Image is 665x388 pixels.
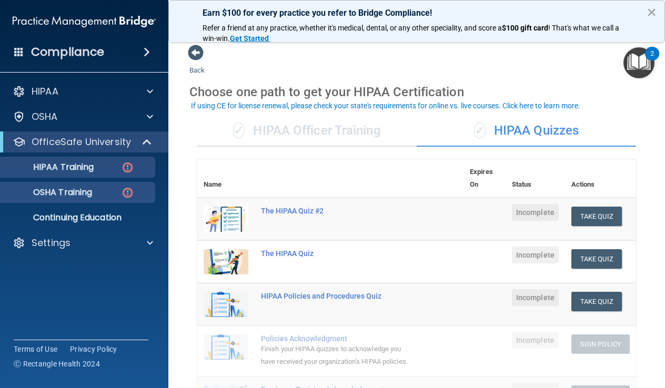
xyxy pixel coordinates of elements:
button: Take Quiz [571,207,622,226]
div: Finish your HIPAA quizzes to acknowledge you have received your organization’s HIPAA policies. [261,343,411,368]
th: Expires On [464,159,506,198]
p: HIPAA [32,85,58,98]
div: Policies Acknowledgment [261,334,411,343]
img: PMB logo [13,11,156,32]
a: HIPAA [13,85,153,98]
div: HIPAA Policies and Procedures Quiz [261,292,411,300]
div: The HIPAA Quiz #2 [261,207,411,215]
span: Incomplete [512,204,559,221]
p: OSHA Training [7,187,92,198]
p: OSHA [32,110,58,123]
img: danger-circle.6113f641.png [121,161,134,174]
img: danger-circle.6113f641.png [121,186,134,199]
p: HIPAA Training [7,162,94,172]
span: Incomplete [512,332,559,349]
p: Earn $100 for every practice you refer to Bridge Compliance! [203,8,631,18]
a: OfficeSafe University [13,136,153,148]
p: Continuing Education [7,212,150,223]
button: Take Quiz [571,292,622,311]
p: Settings [32,237,70,249]
div: HIPAA Officer Training [197,115,417,147]
button: Close [647,4,657,21]
th: Status [506,159,565,198]
div: HIPAA Quizzes [417,115,636,147]
span: Refer a friend at any practice, whether it's medical, dental, or any other speciality, and score a [203,24,502,32]
span: ! That's what we call a win-win. [203,24,621,43]
a: Back [189,54,205,74]
div: If using CE for license renewal, please check your state's requirements for online vs. live cours... [191,102,580,109]
a: Privacy Policy [70,344,117,354]
button: Open Resource Center, 2 new notifications [623,47,654,78]
a: OSHA [13,110,153,123]
th: Actions [565,159,636,198]
span: Ⓒ Rectangle Health 2024 [14,359,100,369]
div: The HIPAA Quiz [261,249,411,258]
span: Incomplete [512,289,559,306]
div: 2 [650,54,654,67]
strong: $100 gift card [502,24,548,32]
span: ✓ [474,122,486,138]
strong: Get Started [230,34,269,43]
div: Choose one path to get your HIPAA Certification [189,77,644,107]
h4: Compliance [31,45,104,59]
span: ✓ [233,122,245,138]
p: OfficeSafe University [32,136,131,148]
a: Terms of Use [14,344,57,354]
span: Incomplete [512,247,559,263]
button: If using CE for license renewal, please check your state's requirements for online vs. live cours... [189,100,582,111]
button: Take Quiz [571,249,622,269]
button: Sign Policy [571,334,630,354]
a: Settings [13,237,153,249]
a: Get Started [230,34,270,43]
th: Name [197,159,255,198]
